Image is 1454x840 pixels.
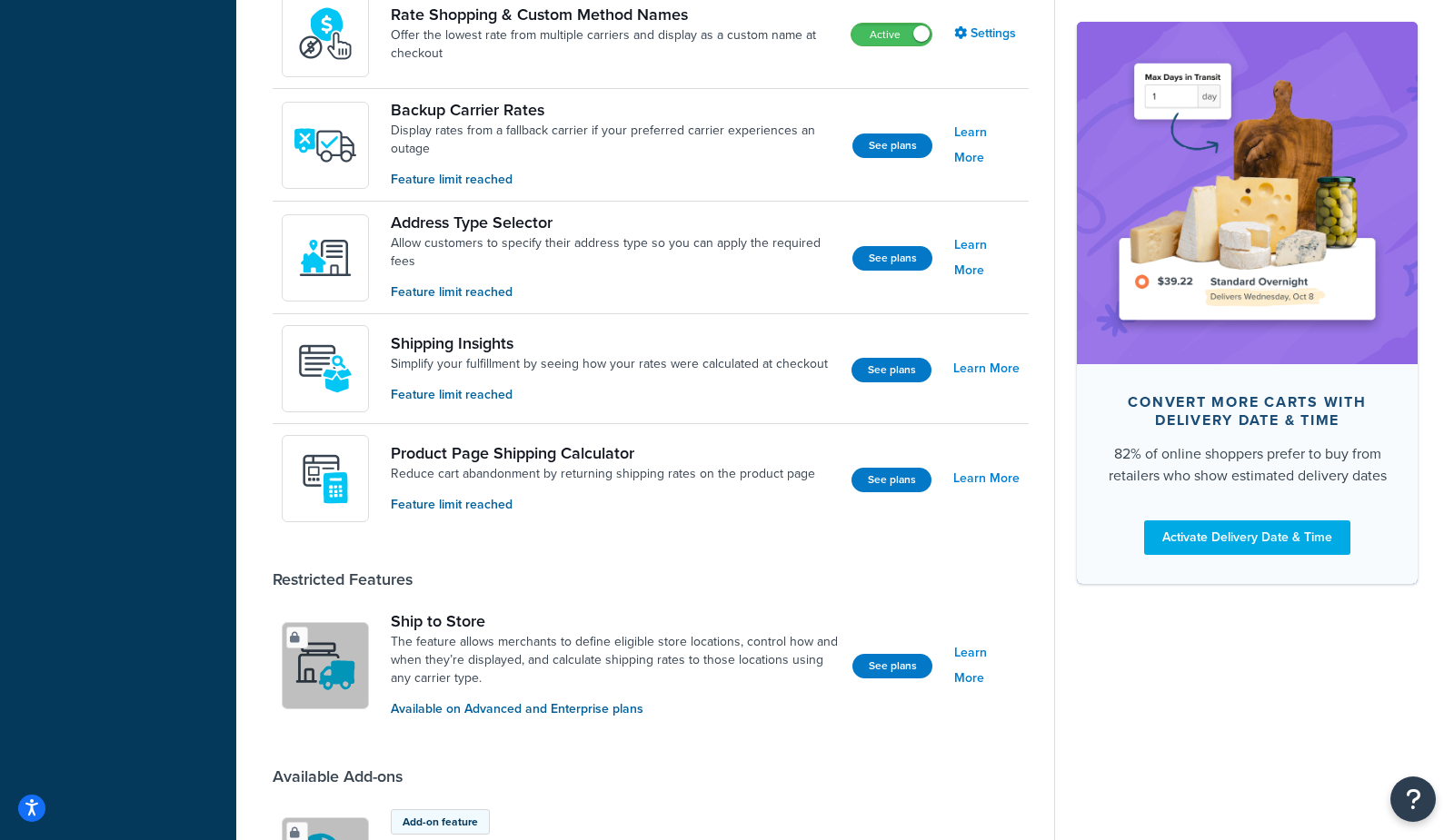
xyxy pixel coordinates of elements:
p: Feature limit reached [391,385,828,405]
a: Learn More [953,356,1020,381]
a: Activate Delivery Date & Time [1144,519,1350,554]
button: See plans [852,654,932,678]
a: The feature allows merchants to define eligible store locations, control how and when they’re dis... [391,633,838,687]
a: Learn More [953,466,1020,491]
p: Feature limit reached [391,282,838,302]
div: Restricted Features [273,569,413,589]
a: Learn More [954,120,1020,171]
a: Learn More [954,640,1020,691]
button: See plans [851,358,931,382]
p: Feature limit reached [391,495,815,515]
img: icon-duo-feat-rate-shopping-ecdd8bed.png [294,2,357,65]
a: Ship to Store [391,611,838,631]
div: 82% of online shoppers prefer to buy from retailers who show estimated delivery dates [1106,442,1389,486]
a: Settings [954,21,1020,46]
a: Backup Carrier Rates [391,100,838,120]
a: Display rates from a fallback carrier if your preferred carrier experiences an outage [391,122,838,158]
img: icon-duo-feat-backup-carrier-4420b188.png [294,114,357,177]
a: Rate Shopping & Custom Method Names [391,5,836,25]
button: See plans [852,133,932,158]
label: Active [851,24,931,45]
a: Reduce cart abandonment by returning shipping rates on the product page [391,465,815,483]
p: Add-on feature [403,814,478,830]
button: See plans [852,246,932,271]
img: wNXZ4XiVfOSSwAAAABJRU5ErkJggg== [294,226,357,290]
a: Offer the lowest rate from multiple carriers and display as a custom name at checkout [391,26,836,63]
img: Acw9rhKYsOEjAAAAAElFTkSuQmCC [294,337,357,400]
button: See plans [851,468,931,492]
a: Product Page Shipping Calculator [391,443,815,463]
button: Open Resource Center [1390,776,1436,822]
img: +D8d0cXZM7VpdAAAAAElFTkSuQmCC [294,447,357,510]
a: Simplify your fulfillment by seeing how your rates were calculated at checkout [391,355,828,373]
a: Learn More [954,232,1020,283]
img: feature-image-ddt-36eae7f7280da8017bfb280eaccd9c446f90b1fe08728e4019434db127062ab4.png [1104,49,1390,336]
div: Available Add-ons [273,766,403,786]
div: Convert more carts with delivery date & time [1106,392,1389,429]
p: Available on Advanced and Enterprise plans [391,699,838,719]
a: Allow customers to specify their address type so you can apply the required fees [391,234,838,271]
a: Address Type Selector [391,212,838,232]
a: Shipping Insights [391,333,828,353]
p: Feature limit reached [391,170,838,190]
